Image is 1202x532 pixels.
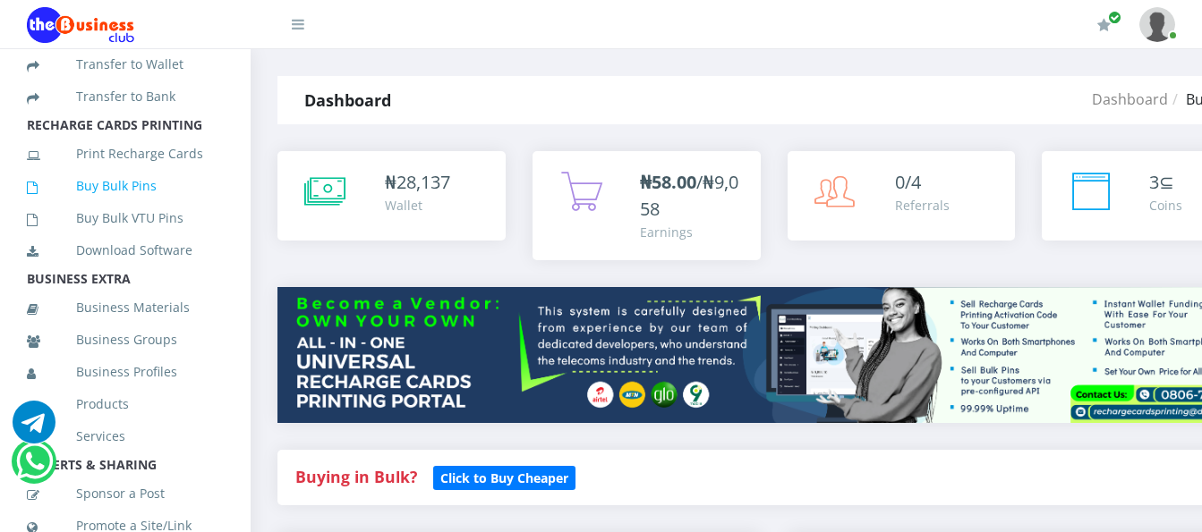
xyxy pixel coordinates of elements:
[1139,7,1175,42] img: User
[533,151,761,260] a: ₦58.00/₦9,058 Earnings
[27,7,134,43] img: Logo
[396,170,450,194] span: 28,137
[16,453,53,483] a: Chat for support
[27,287,224,328] a: Business Materials
[13,414,55,443] a: Chat for support
[277,151,506,241] a: ₦28,137 Wallet
[1149,196,1182,215] div: Coins
[27,198,224,239] a: Buy Bulk VTU Pins
[895,196,950,215] div: Referrals
[304,89,391,111] strong: Dashboard
[27,473,224,514] a: Sponsor a Post
[295,466,417,487] strong: Buying in Bulk?
[440,469,568,486] b: Click to Buy Cheaper
[640,223,743,241] div: Earnings
[1149,169,1182,196] div: ⊆
[640,170,738,221] span: /₦9,058
[895,170,921,194] span: 0/4
[27,416,224,457] a: Services
[27,76,224,117] a: Transfer to Bank
[788,151,1016,241] a: 0/4 Referrals
[385,196,450,215] div: Wallet
[27,133,224,174] a: Print Recharge Cards
[1092,89,1168,109] a: Dashboard
[27,165,224,207] a: Buy Bulk Pins
[385,169,450,196] div: ₦
[640,170,696,194] b: ₦58.00
[1097,18,1111,32] i: Renew/Upgrade Subscription
[27,351,224,393] a: Business Profiles
[1108,11,1121,24] span: Renew/Upgrade Subscription
[27,384,224,425] a: Products
[1149,170,1159,194] span: 3
[433,466,575,487] a: Click to Buy Cheaper
[27,319,224,360] a: Business Groups
[27,44,224,85] a: Transfer to Wallet
[27,230,224,271] a: Download Software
